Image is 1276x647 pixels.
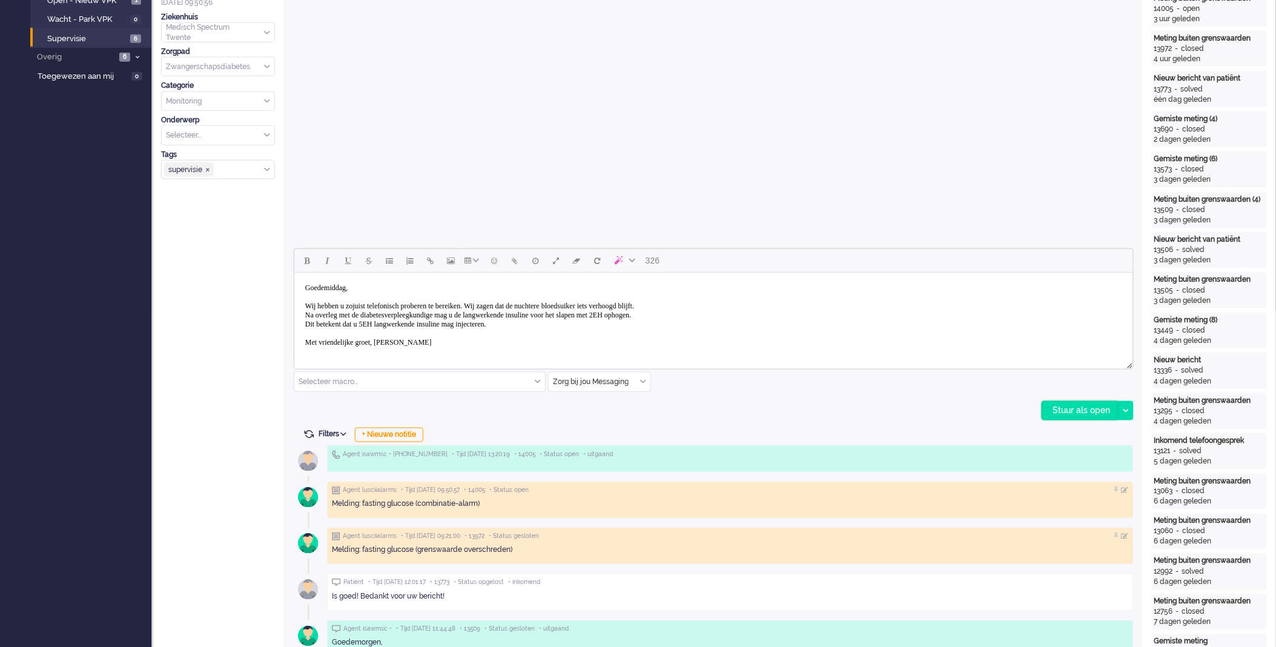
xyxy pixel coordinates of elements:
[1183,526,1206,537] div: closed
[400,250,420,271] button: Numbered list
[1042,402,1118,420] div: Stuur als open
[1154,33,1264,44] div: Meting buiten grenswaarden
[294,273,1133,358] iframe: Rich Text Area
[332,450,340,459] img: ic_telephone_grey.svg
[164,162,214,177] span: supervisie ❎
[1174,124,1183,134] div: -
[1173,607,1182,617] div: -
[489,533,539,541] span: • Status gesloten
[119,53,130,62] span: 6
[1154,476,1264,486] div: Meting buiten grenswaarden
[35,69,151,82] a: Toegewezen aan mij 0
[1174,245,1183,255] div: -
[35,32,150,45] a: Supervisie 6
[1154,255,1264,265] div: 3 dagen geleden
[1154,497,1264,507] div: 6 dagen geleden
[293,482,323,513] img: avatar
[1174,526,1183,537] div: -
[1123,358,1133,369] div: Resize
[396,625,455,634] span: • Tijd [DATE] 11:44:48
[1154,355,1264,365] div: Nieuw bericht
[1154,325,1174,336] div: 13449
[1182,567,1205,577] div: solved
[1173,406,1182,416] div: -
[1154,14,1264,24] div: 3 uur geleden
[1182,486,1205,497] div: closed
[1154,124,1174,134] div: 13690
[35,51,116,63] span: Overig
[525,250,546,271] button: Delay message
[1154,406,1173,416] div: 13295
[504,250,525,271] button: Add attachment
[461,250,484,271] button: Table
[1154,84,1172,95] div: 13773
[587,250,607,271] button: Reset content
[1154,215,1264,225] div: 3 dagen geleden
[1154,205,1174,215] div: 13509
[161,81,275,91] div: Categorie
[1182,44,1205,54] div: closed
[130,15,141,24] span: 0
[441,250,461,271] button: Insert/edit image
[47,33,127,45] span: Supervisie
[1154,54,1264,64] div: 4 uur geleden
[1182,164,1205,174] div: closed
[1154,567,1173,577] div: 12992
[1180,446,1202,456] div: solved
[131,72,142,81] span: 0
[355,428,423,442] div: + Nieuwe notitie
[464,486,485,495] span: • 14005
[317,250,338,271] button: Italic
[1172,84,1181,95] div: -
[47,14,127,25] span: Wacht - Park VPK
[1154,516,1264,526] div: Meting buiten grenswaarden
[1173,486,1182,497] div: -
[1154,597,1264,607] div: Meting buiten grenswaarden
[1154,526,1174,537] div: 13060
[379,250,400,271] button: Bullet list
[1154,396,1264,406] div: Meting buiten grenswaarden
[1154,486,1173,497] div: 13063
[540,450,579,459] span: • Status open
[566,250,587,271] button: Clear formatting
[583,450,613,459] span: • uitgaand
[1154,164,1172,174] div: 13573
[1183,325,1206,336] div: closed
[332,625,341,633] img: ic_chat_grey.svg
[1154,114,1264,124] div: Gemiste meting (4)
[646,256,659,265] span: 326
[1154,376,1264,387] div: 4 dagen geleden
[484,250,504,271] button: Emoticons
[293,574,323,605] img: avatar
[1154,556,1264,566] div: Meting buiten grenswaarden
[539,625,569,634] span: • uitgaand
[130,35,141,44] span: 6
[1154,315,1264,325] div: Gemiste meting (8)
[1154,296,1264,306] div: 3 dagen geleden
[420,250,441,271] button: Insert/edit link
[35,12,150,25] a: Wacht - Park VPK 0
[514,450,535,459] span: • 14005
[359,250,379,271] button: Strikethrough
[1154,194,1264,205] div: Meting buiten grenswaarden (4)
[1182,406,1205,416] div: closed
[1154,95,1264,105] div: één dag geleden
[332,579,341,586] img: ic_chat_grey.svg
[1154,607,1173,617] div: 12756
[161,12,275,22] div: Ziekenhuis
[332,486,340,495] img: ic_note_grey.svg
[1174,325,1183,336] div: -
[430,579,449,587] span: • 13773
[1154,234,1264,245] div: Nieuw bericht van patiënt
[1183,205,1206,215] div: closed
[1183,285,1206,296] div: closed
[1173,567,1182,577] div: -
[1181,84,1203,95] div: solved
[1174,4,1183,14] div: -
[1154,4,1174,14] div: 14005
[343,486,397,495] span: Agent lusciialarms
[161,47,275,57] div: Zorgpad
[332,499,1129,509] div: Melding: fasting glucose (combinatie-alarm)
[508,579,540,587] span: • inkomend
[1154,456,1264,466] div: 5 dagen geleden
